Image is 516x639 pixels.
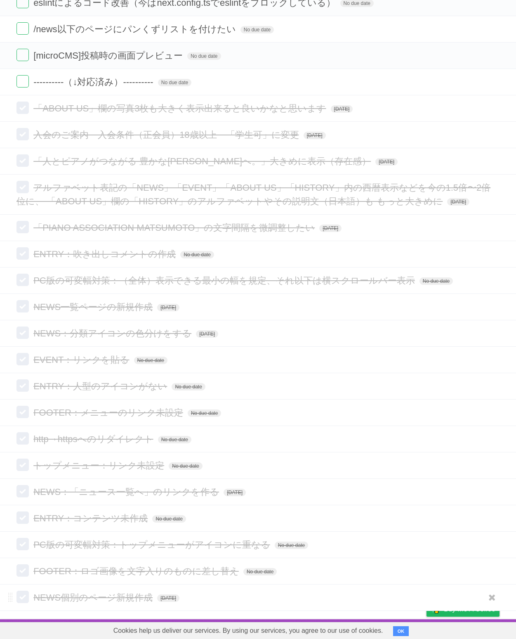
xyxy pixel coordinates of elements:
[16,591,29,603] label: Done
[172,383,205,390] span: No due date
[33,249,178,259] span: ENTRY：吹き出しコメントの作成
[33,222,317,233] span: 「PIANO ASSOCIATION MATSUMOTO」の文字間隔を微調整したい
[33,302,155,312] span: NEWS一覧ページの新規作成
[196,330,218,338] span: [DATE]
[33,566,241,576] span: FOOTER：ロゴ画像を文字入りのものに差し替え
[243,568,277,575] span: No due date
[180,251,214,258] span: No due date
[16,221,29,233] label: Done
[105,622,391,639] span: Cookies help us deliver our services. By using our services, you agree to our use of cookies.
[33,275,417,286] span: PC版の可変幅対策：（全体）表示できる最小の幅を規定、それ以下は横スクロールバー表示
[188,409,221,417] span: No due date
[33,130,301,140] span: 入会のご案内 入会条件（正会員）18歳以上 「学生可」に変更
[16,379,29,392] label: Done
[16,353,29,365] label: Done
[16,511,29,524] label: Done
[16,154,29,167] label: Done
[16,75,29,88] label: Done
[33,540,272,550] span: PC版の可変幅対策：トップメニューがアイコンに重なる
[16,102,29,114] label: Done
[152,515,186,523] span: No due date
[240,26,274,33] span: No due date
[33,77,156,87] span: ----------（↓対応済み）----------
[448,621,500,637] a: Suggest a feature
[447,198,469,206] span: [DATE]
[169,462,202,470] span: No due date
[16,181,29,193] label: Done
[388,621,406,637] a: Terms
[375,158,398,166] span: [DATE]
[16,300,29,312] label: Done
[33,24,238,34] span: /news以下のページにパンくずリストを付けたい
[444,602,495,616] span: Buy me a coffee
[33,381,169,391] span: ENTRY：人型のアイコンがない
[33,355,131,365] span: EVENT：リンクを貼る
[16,459,29,471] label: Done
[16,485,29,497] label: Done
[157,594,179,602] span: [DATE]
[33,460,166,471] span: トップメニュー：リンク未設定
[33,103,328,114] span: 「ABOUT US」欄の写真3枚も大きく表示出来ると良いかなと思います
[419,277,453,285] span: No due date
[16,564,29,577] label: Done
[16,274,29,286] label: Done
[16,128,29,140] label: Done
[158,436,191,443] span: No due date
[16,538,29,550] label: Done
[33,407,185,418] span: FOOTER：メニューのリンク未設定
[16,327,29,339] label: Done
[304,132,326,139] span: [DATE]
[16,406,29,418] label: Done
[319,225,342,232] span: [DATE]
[224,489,246,496] span: [DATE]
[393,626,409,636] button: OK
[331,105,353,113] span: [DATE]
[33,328,193,338] span: NEWS：分類アイコンの色分けをする
[275,542,308,549] span: No due date
[16,432,29,445] label: Done
[158,79,191,86] span: No due date
[33,487,221,497] span: NEWS：「ニュース一覧へ」のリンクを作る
[33,513,150,523] span: ENTRY：コンテンツ未作成
[33,50,185,61] span: [microCMS]投稿時の画面プレビュー
[33,592,155,603] span: NEWS個別のページ新規作成
[33,156,373,166] span: 「人とピアノがつながる 豊かな[PERSON_NAME]へ。」大きめに表示（存在感）
[134,357,167,364] span: No due date
[16,182,490,206] span: アルファベット表記の「NEWS」「EVENT」「ABOUT US」「HISTORY」内の西暦表示などを今の1.5倍〜2倍位に、 「ABOUT US」欄の「HISTORY」のアルファベットやその説...
[317,621,334,637] a: About
[187,52,221,60] span: No due date
[16,247,29,260] label: Done
[33,434,155,444] span: http→httpsへのリダイレクト
[344,621,377,637] a: Developers
[157,304,179,311] span: [DATE]
[16,22,29,35] label: Done
[416,621,437,637] a: Privacy
[16,49,29,61] label: Done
